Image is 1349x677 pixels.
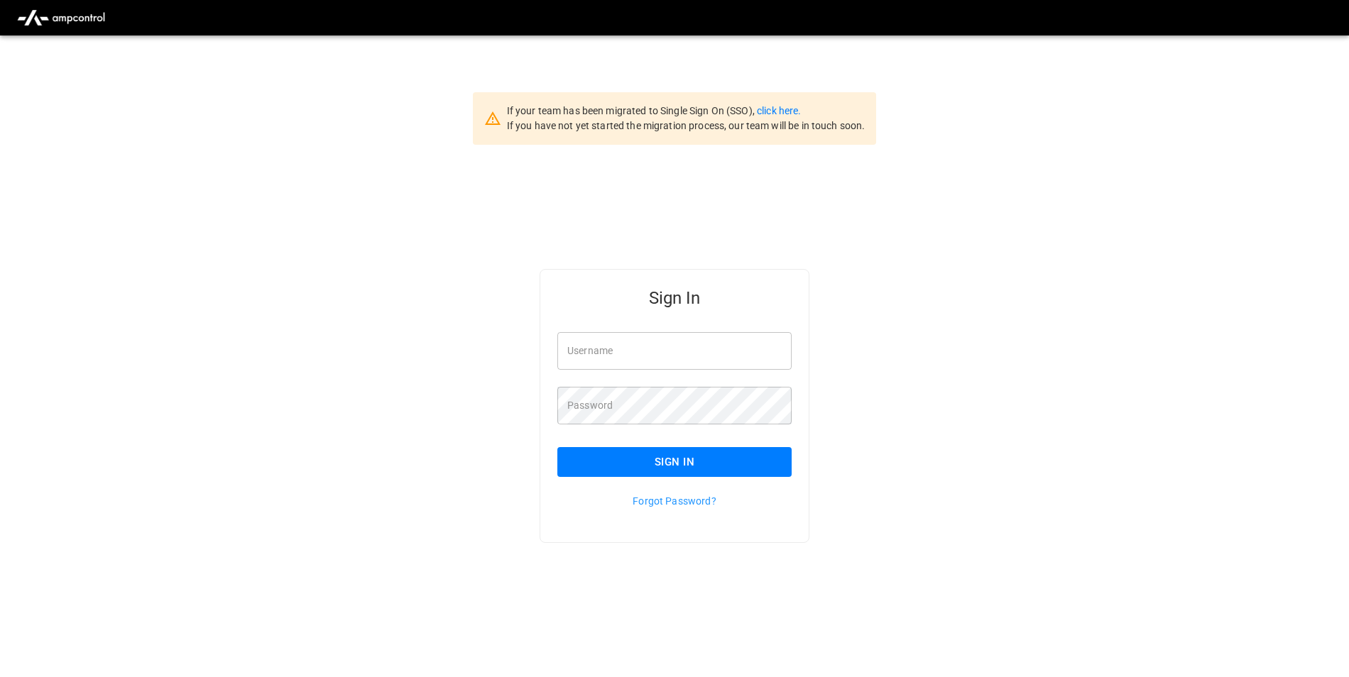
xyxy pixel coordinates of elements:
[507,120,865,131] span: If you have not yet started the migration process, our team will be in touch soon.
[11,4,111,31] img: ampcontrol.io logo
[557,494,792,508] p: Forgot Password?
[557,447,792,477] button: Sign In
[557,287,792,309] h5: Sign In
[757,105,801,116] a: click here.
[507,105,757,116] span: If your team has been migrated to Single Sign On (SSO),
